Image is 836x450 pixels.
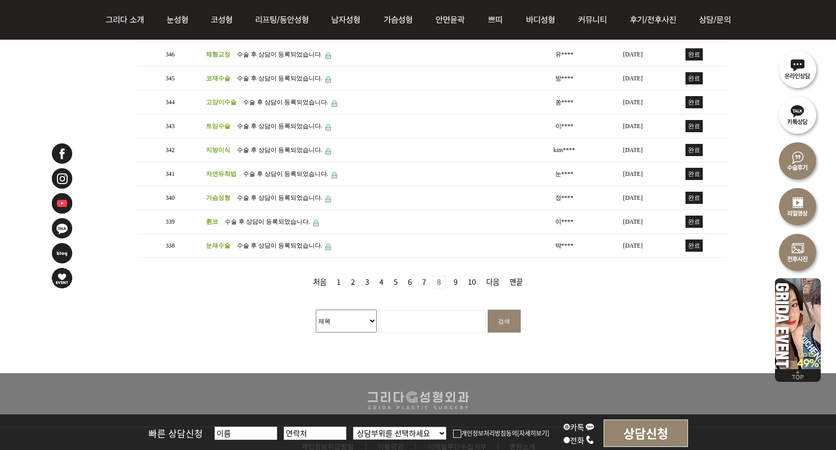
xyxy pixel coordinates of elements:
[685,144,703,156] span: 완료
[137,138,203,162] td: 342
[775,92,821,137] img: 카톡상담
[375,276,387,289] a: 4
[137,43,203,67] td: 346
[137,67,203,91] td: 345
[585,422,594,431] img: kakao_icon.png
[775,275,821,369] img: 이벤트
[206,122,234,131] a: 트임수술
[237,123,322,130] a: 수술 후 상담이 등록되었습니다.
[775,46,821,92] img: 온라인상담
[482,276,503,289] a: 다음
[390,276,402,289] a: 5
[51,192,73,215] img: 유투브
[362,388,474,412] img: ft_logo.png
[685,72,703,84] span: 완료
[605,114,661,138] td: [DATE]
[206,145,234,155] a: 지방이식
[775,137,821,183] img: 수술후기
[685,239,703,252] span: 완료
[325,52,331,59] img: 비밀글
[775,369,821,382] img: 위로가기
[605,234,661,258] td: [DATE]
[206,193,234,202] a: 가슴성형
[604,419,688,447] input: 상담신청
[148,427,203,440] span: 빠른 상담신청
[325,76,331,83] img: 비밀글
[237,194,322,201] a: 수술 후 상담이 등록되었습니다.
[333,276,345,289] a: 1
[605,91,661,114] td: [DATE]
[137,91,203,114] td: 344
[685,96,703,108] span: 완료
[51,217,73,239] img: 카카오톡
[243,170,329,177] a: 수술 후 상담이 등록되었습니다.
[563,422,594,432] label: 카톡
[361,276,373,289] a: 3
[51,242,73,264] img: 네이버블로그
[332,100,337,107] img: 비밀글
[137,234,203,258] td: 338
[137,186,203,210] td: 340
[206,50,234,59] a: 체형교정
[284,427,346,440] input: 연락처
[325,148,331,155] img: 비밀글
[137,114,203,138] td: 343
[418,276,430,289] a: 7
[488,310,521,333] input: 검색
[605,43,661,67] td: [DATE]
[51,167,73,190] img: 인스타그램
[450,276,462,289] a: 9
[585,435,594,444] img: call_icon.png
[685,168,703,180] span: 완료
[309,276,331,289] a: 처음
[51,142,73,165] img: 페이스북
[605,210,661,234] td: [DATE]
[51,267,73,289] img: 이벤트
[137,210,203,234] td: 339
[605,67,661,91] td: [DATE]
[206,74,234,83] a: 코재수술
[605,162,661,186] td: [DATE]
[464,276,480,289] a: 10
[237,51,322,58] a: 수술 후 상담이 등록되었습니다.
[563,424,570,430] input: 카톡
[517,429,549,437] a: [자세히보기]
[563,437,570,443] input: 전화
[243,99,329,106] a: 수술 후 상담이 등록되었습니다.
[206,98,240,107] a: 고양이수술
[206,217,222,226] a: 휜코
[332,172,337,178] img: 비밀글
[237,75,322,82] a: 수술 후 상담이 등록되었습니다.
[453,430,461,438] img: checkbox.png
[775,229,821,275] img: 수술전후사진
[347,276,359,289] a: 2
[605,138,661,162] td: [DATE]
[685,216,703,228] span: 완료
[206,169,240,178] a: 자연유착법
[775,183,821,229] img: 리얼영상
[313,220,319,226] img: 비밀글
[563,435,594,445] label: 전화
[453,429,517,437] label: 개인정보처리방침동의
[505,276,527,289] a: 맨끝
[325,244,331,250] img: 비밀글
[685,192,703,204] span: 완료
[685,120,703,132] span: 완료
[432,276,445,289] strong: 8
[325,196,331,202] img: 비밀글
[206,241,234,250] a: 눈재수술
[605,186,661,210] td: [DATE]
[237,242,322,249] a: 수술 후 상담이 등록되었습니다.
[237,146,322,154] a: 수술 후 상담이 등록되었습니다.
[685,48,703,61] span: 완료
[325,124,331,131] img: 비밀글
[225,218,310,225] a: 수술 후 상담이 등록되었습니다.
[137,162,203,186] td: 341
[215,427,277,440] input: 이름
[404,276,416,289] a: 6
